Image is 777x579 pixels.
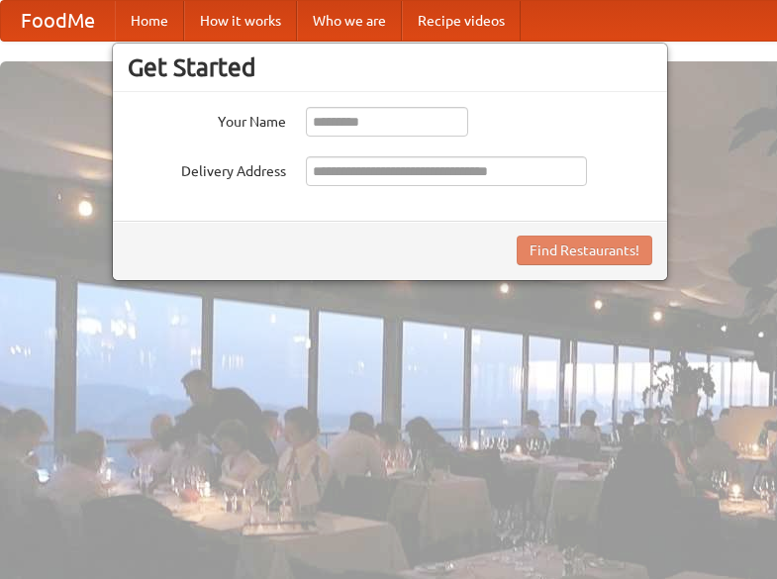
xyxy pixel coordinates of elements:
[184,1,297,41] a: How it works
[128,107,286,132] label: Your Name
[128,52,652,82] h3: Get Started
[297,1,402,41] a: Who we are
[1,1,115,41] a: FoodMe
[517,236,652,265] button: Find Restaurants!
[115,1,184,41] a: Home
[402,1,521,41] a: Recipe videos
[128,156,286,181] label: Delivery Address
